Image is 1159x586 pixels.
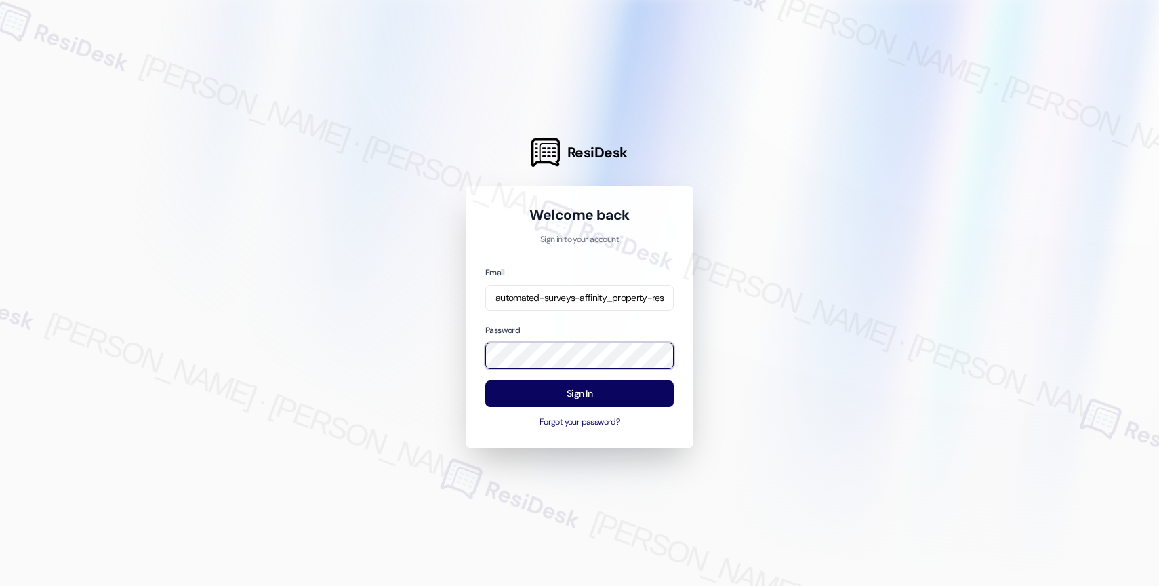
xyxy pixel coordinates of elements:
[485,416,674,429] button: Forgot your password?
[485,234,674,246] p: Sign in to your account
[485,325,520,336] label: Password
[485,380,674,407] button: Sign In
[485,267,504,278] label: Email
[485,285,674,311] input: name@example.com
[567,143,628,162] span: ResiDesk
[531,138,560,167] img: ResiDesk Logo
[485,206,674,224] h1: Welcome back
